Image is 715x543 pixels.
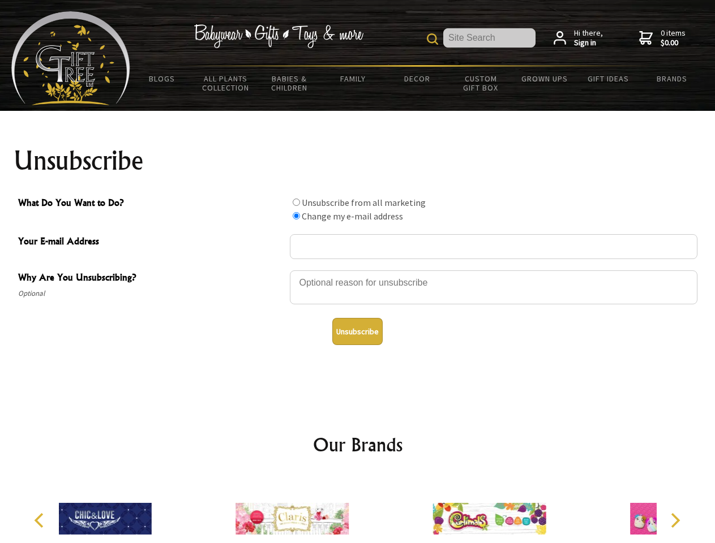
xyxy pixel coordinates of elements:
img: Babywear - Gifts - Toys & more [194,24,363,48]
button: Previous [28,508,53,533]
a: Babies & Children [258,67,322,100]
button: Next [662,508,687,533]
a: Grown Ups [512,67,576,90]
a: Family [322,67,386,90]
a: Gift Ideas [576,67,640,90]
span: Your E-mail Address [18,234,284,251]
input: Your E-mail Address [290,234,697,259]
span: Hi there, [574,28,603,48]
span: Optional [18,287,284,300]
h1: Unsubscribe [14,147,702,174]
label: Unsubscribe from all marketing [302,197,426,208]
button: Unsubscribe [332,318,383,345]
a: 0 items$0.00 [639,28,686,48]
span: Why Are You Unsubscribing? [18,270,284,287]
textarea: Why Are You Unsubscribing? [290,270,697,304]
a: Decor [385,67,449,90]
a: All Plants Collection [194,67,258,100]
a: BLOGS [130,67,194,90]
a: Hi there,Sign in [554,28,603,48]
a: Custom Gift Box [449,67,513,100]
input: Site Search [443,28,536,48]
h2: Our Brands [23,431,693,458]
img: product search [427,33,438,45]
strong: Sign in [574,38,603,48]
img: Babyware - Gifts - Toys and more... [11,11,130,105]
a: Brands [640,67,704,90]
input: What Do You Want to Do? [293,199,300,206]
span: 0 items [661,28,686,48]
span: What Do You Want to Do? [18,196,284,212]
input: What Do You Want to Do? [293,212,300,219]
label: Change my e-mail address [302,210,403,222]
strong: $0.00 [661,38,686,48]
